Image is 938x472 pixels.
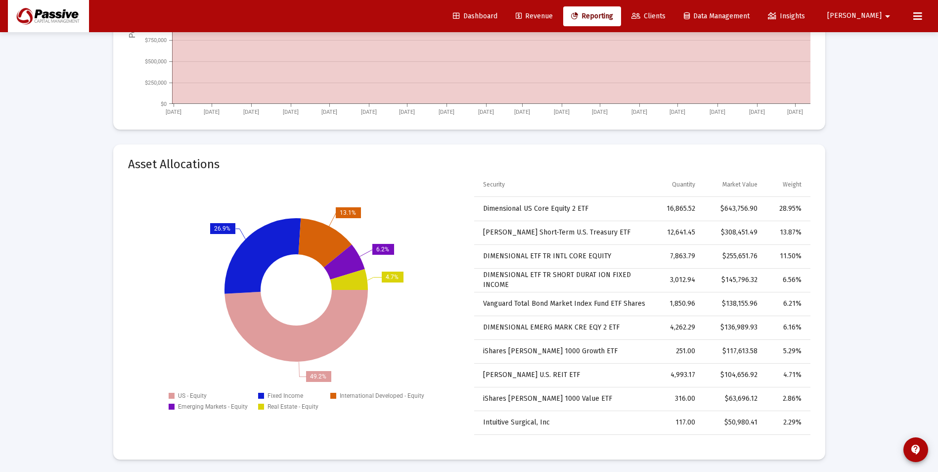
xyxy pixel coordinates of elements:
text: 13.1% [340,209,356,216]
td: $63,696.12 [702,387,764,411]
td: 316.00 [653,387,703,411]
text: International Developed - Equity [340,392,424,399]
td: iShares [PERSON_NAME] 1000 Value ETF [474,387,653,411]
text: 4.7% [386,274,399,281]
a: Reporting [563,6,621,26]
td: Column Security [474,173,653,197]
td: 16,865.52 [653,197,703,221]
text: [DATE] [282,109,298,115]
text: [DATE] [399,109,414,115]
div: 2.86% [771,394,802,404]
div: 11.50% [771,251,802,261]
td: $308,451.49 [702,221,764,244]
td: 3,012.94 [653,268,703,292]
span: Reporting [571,12,613,20]
td: iShares [PERSON_NAME] 1000 Growth ETF [474,339,653,363]
td: 1,850.96 [653,292,703,316]
text: 6.2% [376,246,389,253]
text: US - Equity [178,392,207,399]
button: [PERSON_NAME] [815,6,905,26]
div: 6.16% [771,323,802,332]
td: 7,863.79 [653,244,703,268]
text: [DATE] [243,109,259,115]
td: Column Weight [764,173,810,197]
td: $50,980.41 [702,411,764,434]
div: Quantity [672,181,695,189]
td: [PERSON_NAME] U.S. REIT ETF [474,363,653,387]
div: 5.29% [771,346,802,356]
td: DIMENSIONAL EMERG MARK CRE EQY 2 ETF [474,316,653,339]
mat-icon: arrow_drop_down [882,6,893,26]
text: [DATE] [749,109,765,115]
text: [DATE] [670,109,685,115]
text: Real Estate - Equity [268,403,318,410]
td: 117.00 [653,411,703,434]
td: 4,993.17 [653,363,703,387]
text: [DATE] [592,109,608,115]
div: 6.21% [771,299,802,309]
span: Clients [631,12,666,20]
td: $136,989.93 [702,316,764,339]
mat-icon: contact_support [910,444,922,456]
div: 4.71% [771,370,802,380]
a: Dashboard [445,6,505,26]
text: [DATE] [439,109,454,115]
td: 12,641.45 [653,221,703,244]
span: Insights [768,12,805,20]
text: [DATE] [321,109,337,115]
a: Clients [624,6,673,26]
text: $750,000 [145,37,167,44]
text: [DATE] [203,109,219,115]
td: Column Market Value [702,173,764,197]
text: $250,000 [145,80,167,86]
a: Insights [760,6,813,26]
td: $117,613.58 [702,339,764,363]
td: $145,796.32 [702,268,764,292]
text: 26.9% [214,225,230,232]
div: 6.56% [771,275,802,285]
td: DIMENSIONAL ETF TR SHORT DURAT ION FIXED INCOME [474,268,653,292]
text: [DATE] [361,109,377,115]
img: Dashboard [15,6,82,26]
div: 2.29% [771,418,802,427]
td: DIMENSIONAL ETF TR INTL CORE EQUITY [474,244,653,268]
text: $0 [161,101,167,107]
td: $104,656.92 [702,363,764,387]
text: [DATE] [631,109,647,115]
div: Weight [783,181,802,189]
div: 13.87% [771,228,802,237]
text: [DATE] [514,109,530,115]
td: Vanguard Total Bond Market Index Fund ETF Shares [474,292,653,316]
span: Data Management [684,12,750,20]
span: Dashboard [453,12,497,20]
a: Data Management [676,6,758,26]
div: 28.95% [771,204,802,214]
span: [PERSON_NAME] [827,12,882,20]
td: $255,651.76 [702,244,764,268]
span: Revenue [516,12,553,20]
text: [DATE] [554,109,570,115]
td: 251.00 [653,339,703,363]
div: Market Value [722,181,758,189]
div: Security [483,181,505,189]
td: Dimensional US Core Equity 2 ETF [474,197,653,221]
td: Intuitive Surgical, Inc [474,411,653,434]
text: [DATE] [478,109,494,115]
text: Emerging Markets - Equity [178,403,248,410]
div: Data grid [474,173,810,435]
td: Column Quantity [653,173,703,197]
a: Revenue [508,6,561,26]
td: 4,262.29 [653,316,703,339]
text: 49.2% [310,373,326,380]
text: [DATE] [710,109,725,115]
text: [DATE] [165,109,181,115]
td: $643,756.90 [702,197,764,221]
text: [DATE] [787,109,803,115]
td: $138,155.96 [702,292,764,316]
text: $500,000 [145,58,167,65]
text: Fixed Income [268,392,303,399]
mat-card-title: Asset Allocations [128,159,220,169]
td: [PERSON_NAME] Short-Term U.S. Treasury ETF [474,221,653,244]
